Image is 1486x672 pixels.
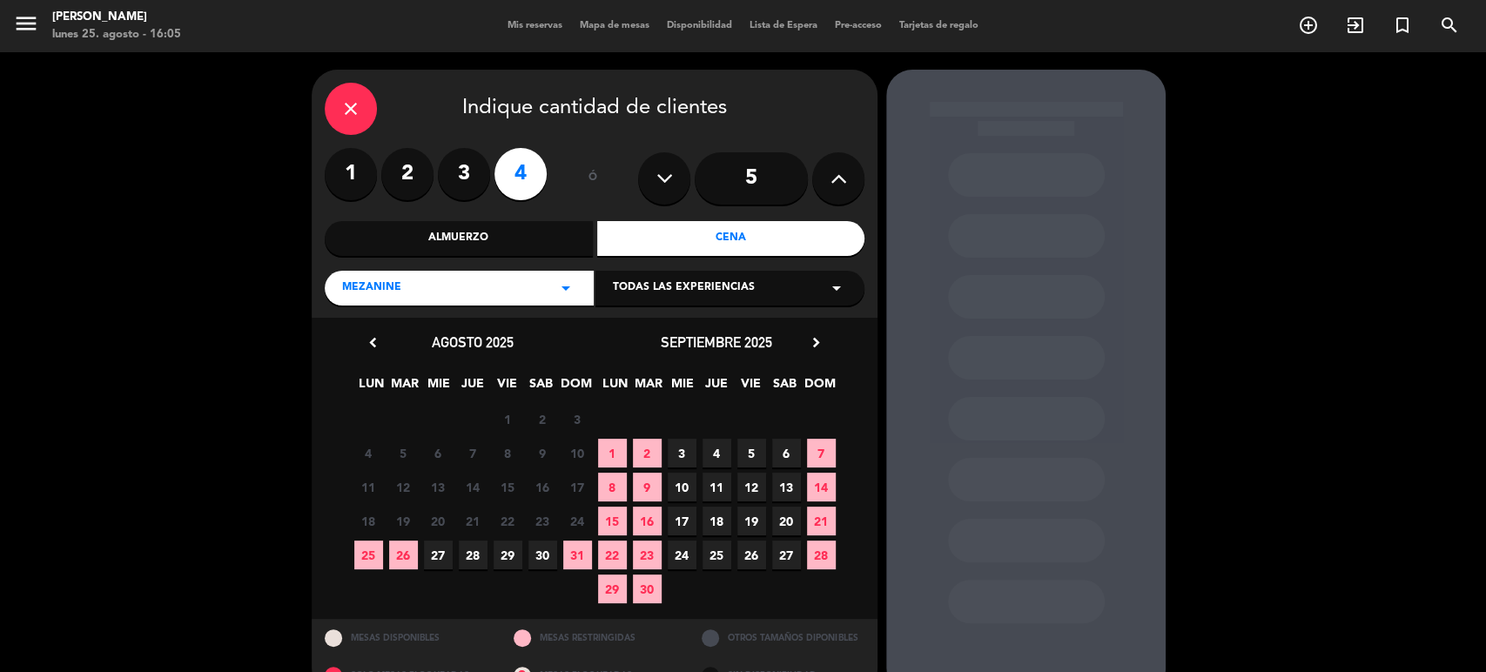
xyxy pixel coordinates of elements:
i: exit_to_app [1345,15,1366,36]
button: menu [13,10,39,43]
div: ó [564,148,621,209]
span: Lista de Espera [741,21,826,30]
span: DOM [804,373,833,402]
span: LUN [601,373,629,402]
span: Pre-acceso [826,21,891,30]
span: JUE [459,373,487,402]
span: 20 [424,507,453,535]
span: 9 [633,473,662,501]
span: 17 [563,473,592,501]
span: VIE [736,373,765,402]
span: 27 [424,541,453,569]
span: Mezanine [342,279,401,297]
i: add_circle_outline [1298,15,1319,36]
span: 31 [563,541,592,569]
i: search [1439,15,1460,36]
span: 7 [459,439,487,467]
span: 11 [354,473,383,501]
span: 13 [772,473,801,501]
span: 1 [494,405,522,433]
label: 1 [325,148,377,200]
span: Mis reservas [499,21,571,30]
span: 9 [528,439,557,467]
i: close [340,98,361,119]
span: 10 [668,473,696,501]
span: septiembre 2025 [661,333,772,351]
i: chevron_right [807,333,825,352]
span: 25 [354,541,383,569]
span: SAB [527,373,555,402]
i: chevron_left [364,333,382,352]
span: 20 [772,507,801,535]
span: 1 [598,439,627,467]
span: 7 [807,439,836,467]
span: DOM [561,373,589,402]
span: 23 [633,541,662,569]
span: 30 [528,541,557,569]
i: turned_in_not [1392,15,1413,36]
span: 6 [772,439,801,467]
span: MAR [635,373,663,402]
label: 4 [494,148,547,200]
span: 24 [563,507,592,535]
span: Tarjetas de regalo [891,21,987,30]
span: LUN [357,373,386,402]
span: 16 [633,507,662,535]
span: 22 [598,541,627,569]
div: MESAS RESTRINGIDAS [501,619,689,656]
span: 27 [772,541,801,569]
span: Todas las experiencias [613,279,755,297]
span: 6 [424,439,453,467]
span: JUE [703,373,731,402]
span: 5 [389,439,418,467]
div: Almuerzo [325,221,593,256]
div: [PERSON_NAME] [52,9,181,26]
div: lunes 25. agosto - 16:05 [52,26,181,44]
span: 10 [563,439,592,467]
span: 24 [668,541,696,569]
span: 5 [737,439,766,467]
span: 23 [528,507,557,535]
span: 19 [737,507,766,535]
span: 4 [703,439,731,467]
span: 3 [668,439,696,467]
span: VIE [493,373,521,402]
span: 14 [459,473,487,501]
div: Indique cantidad de clientes [325,83,864,135]
span: SAB [770,373,799,402]
span: 18 [354,507,383,535]
span: 22 [494,507,522,535]
span: Mapa de mesas [571,21,658,30]
div: OTROS TAMAÑOS DIPONIBLES [689,619,877,656]
i: arrow_drop_down [826,278,847,299]
span: 14 [807,473,836,501]
span: 2 [528,405,557,433]
span: 12 [737,473,766,501]
span: 21 [459,507,487,535]
span: 8 [598,473,627,501]
span: 25 [703,541,731,569]
span: Disponibilidad [658,21,741,30]
span: 15 [598,507,627,535]
i: menu [13,10,39,37]
span: 21 [807,507,836,535]
label: 3 [438,148,490,200]
span: 30 [633,575,662,603]
span: 26 [389,541,418,569]
span: 2 [633,439,662,467]
span: MIE [425,373,454,402]
span: 26 [737,541,766,569]
span: 13 [424,473,453,501]
span: agosto 2025 [432,333,514,351]
span: 15 [494,473,522,501]
div: MESAS DISPONIBLES [312,619,501,656]
label: 2 [381,148,434,200]
span: 17 [668,507,696,535]
span: 29 [598,575,627,603]
span: 12 [389,473,418,501]
span: 8 [494,439,522,467]
span: 16 [528,473,557,501]
div: Cena [597,221,865,256]
span: 4 [354,439,383,467]
span: 18 [703,507,731,535]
